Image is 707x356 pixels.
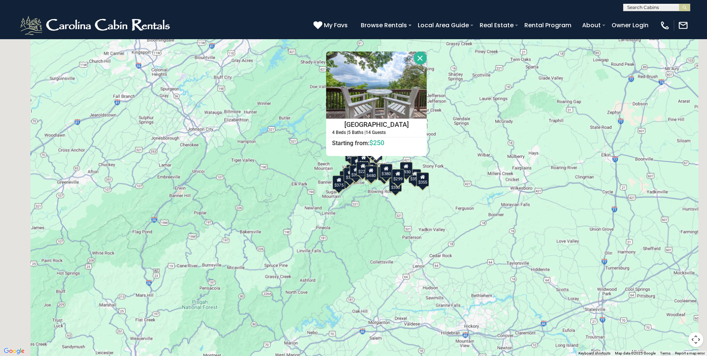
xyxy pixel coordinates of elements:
[521,19,575,32] a: Rental Program
[675,351,705,355] a: Report a map error
[313,21,350,30] a: My Favs
[578,19,605,32] a: About
[19,14,173,37] img: White-1-2.png
[660,20,670,31] img: phone-regular-white.png
[608,19,652,32] a: Owner Login
[324,21,348,30] span: My Favs
[678,20,688,31] img: mail-regular-white.png
[688,332,703,347] button: Map camera controls
[414,19,473,32] a: Local Area Guide
[615,351,656,355] span: Map data ©2025 Google
[578,351,610,356] button: Keyboard shortcuts
[357,19,411,32] a: Browse Rentals
[660,351,670,355] a: Terms (opens in new tab)
[476,19,517,32] a: Real Estate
